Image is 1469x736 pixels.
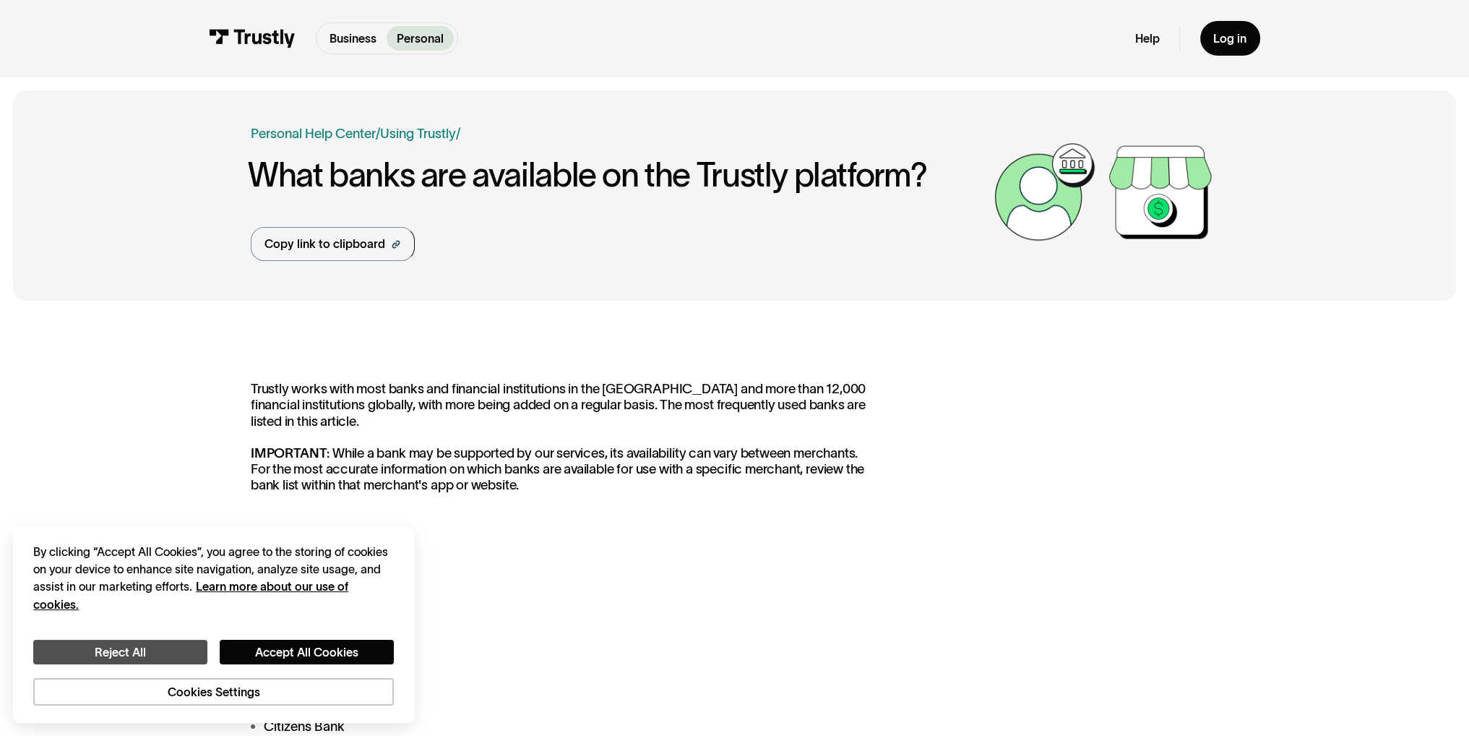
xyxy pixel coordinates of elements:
[1213,31,1246,46] div: Log in
[33,543,394,706] div: Privacy
[329,30,376,47] p: Business
[1200,21,1260,56] a: Log in
[387,26,454,50] a: Personal
[397,30,444,47] p: Personal
[248,157,987,194] h1: What banks are available on the Trustly platform?
[251,547,874,576] h3: US Banks:
[376,124,380,144] div: /
[251,227,415,261] a: Copy link to clipboard
[33,678,394,706] button: Cookies Settings
[251,445,327,461] strong: IMPORTANT
[380,126,456,141] a: Using Trustly
[33,640,207,665] button: Reject All
[456,124,460,144] div: /
[1134,31,1159,46] a: Help
[251,381,874,493] p: Trustly works with most banks and financial institutions in the [GEOGRAPHIC_DATA] and more than 1...
[251,609,874,630] li: Bank of America
[251,636,874,656] li: Capital One Bank
[320,26,387,50] a: Business
[251,690,874,710] li: Citibank
[251,663,874,683] li: Chase Bank
[251,124,376,144] a: Personal Help Center
[209,29,296,47] img: Trustly Logo
[33,580,348,610] a: More information about your privacy, opens in a new tab
[220,640,394,665] button: Accept All Cookies
[13,526,413,723] div: Cookie banner
[33,543,394,613] div: By clicking “Accept All Cookies”, you agree to the storing of cookies on your device to enhance s...
[264,235,385,252] div: Copy link to clipboard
